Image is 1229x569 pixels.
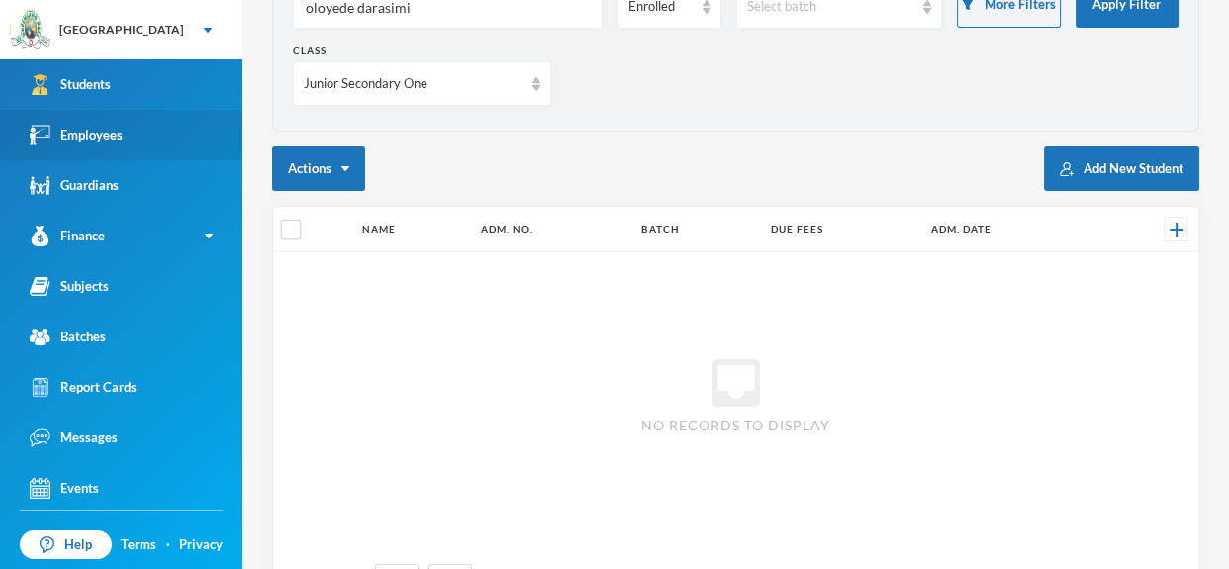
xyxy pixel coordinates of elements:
div: · [166,535,170,555]
a: Help [20,530,112,560]
div: Guardians [30,175,119,196]
div: Employees [30,125,123,145]
div: Subjects [30,276,109,297]
div: Finance [30,226,105,246]
div: Messages [30,427,118,448]
img: + [1170,223,1183,237]
th: Adm. Date [921,207,1099,252]
div: Class [293,44,551,58]
img: logo [11,11,50,50]
a: Privacy [179,535,223,555]
span: No records to display [641,415,830,435]
div: Batches [30,327,106,347]
div: Events [30,478,99,499]
div: Junior Secondary One [304,74,522,94]
div: [GEOGRAPHIC_DATA] [59,21,184,39]
div: Report Cards [30,377,137,398]
button: Add New Student [1044,146,1199,191]
th: Name [352,207,471,252]
i: inbox [705,351,768,415]
th: Due Fees [761,207,921,252]
th: Adm. No. [471,207,631,252]
a: Terms [121,535,156,555]
button: Actions [272,146,365,191]
th: Batch [631,207,761,252]
div: Students [30,74,111,95]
